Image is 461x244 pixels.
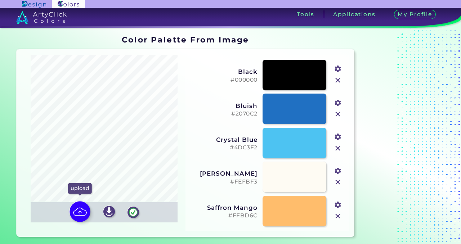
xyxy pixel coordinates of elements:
[333,212,343,221] img: icon_close.svg
[103,206,115,217] img: icon_download_white.svg
[190,136,258,143] h3: Crystal Blue
[16,11,67,24] img: logo_artyclick_colors_white.svg
[333,109,343,119] img: icon_close.svg
[190,170,258,177] h3: [PERSON_NAME]
[394,10,436,19] h3: My Profile
[333,177,343,187] img: icon_close.svg
[190,144,258,151] h5: #4DC3F2
[22,1,46,8] img: ArtyClick Design logo
[190,212,258,219] h5: #FFBD6C
[70,201,90,222] img: icon picture
[333,144,343,153] img: icon_close.svg
[68,183,91,194] p: upload
[190,179,258,185] h5: #FEFBF3
[333,76,343,85] img: icon_close.svg
[333,12,375,17] h3: Applications
[122,34,249,45] h1: Color Palette From Image
[190,77,258,83] h5: #000000
[190,110,258,117] h5: #2070C2
[190,204,258,211] h3: Saffron Mango
[297,12,314,17] h3: Tools
[127,207,139,218] img: icon_success.svg
[190,102,258,109] h3: Bluish
[190,68,258,75] h3: Black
